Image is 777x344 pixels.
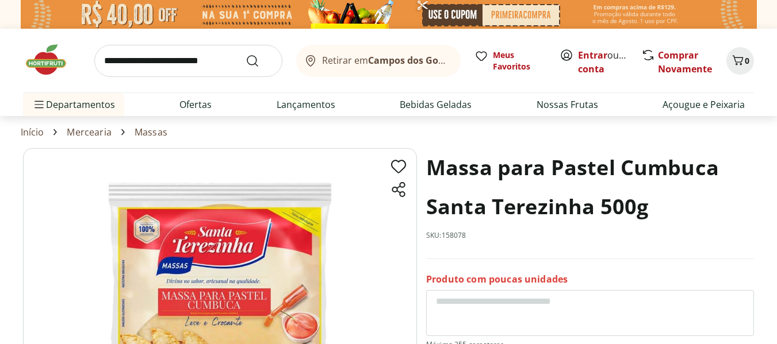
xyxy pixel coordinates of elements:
[426,231,466,240] p: SKU: 158078
[277,98,335,111] a: Lançamentos
[426,148,754,226] h1: Massa para Pastel Cumbuca Santa Terezinha 500g
[578,49,607,61] a: Entrar
[745,55,749,66] span: 0
[578,49,641,75] a: Criar conta
[179,98,212,111] a: Ofertas
[21,127,44,137] a: Início
[246,54,273,68] button: Submit Search
[135,127,167,137] a: Massas
[578,48,629,76] span: ou
[658,49,712,75] a: Comprar Novamente
[94,45,282,77] input: search
[322,55,449,65] span: Retirar em
[32,91,46,118] button: Menu
[368,54,577,67] b: Campos dos Goytacazes/[GEOGRAPHIC_DATA]
[400,98,472,111] a: Bebidas Geladas
[426,273,568,285] p: Produto com poucas unidades
[726,47,754,75] button: Carrinho
[663,98,745,111] a: Açougue e Peixaria
[493,49,546,72] span: Meus Favoritos
[32,91,115,118] span: Departamentos
[474,49,546,72] a: Meus Favoritos
[67,127,111,137] a: Mercearia
[296,45,461,77] button: Retirar emCampos dos Goytacazes/[GEOGRAPHIC_DATA]
[23,42,81,77] img: Hortifruti
[537,98,598,111] a: Nossas Frutas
